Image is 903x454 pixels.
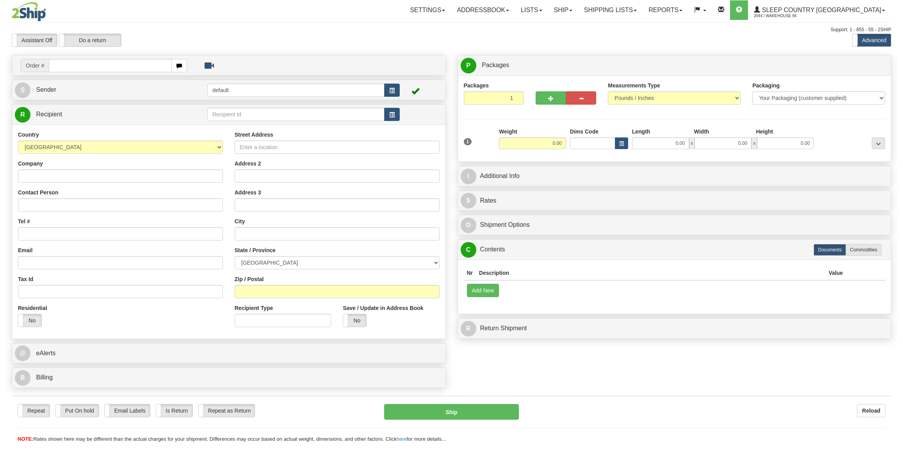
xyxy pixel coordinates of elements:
[515,0,548,20] a: Lists
[885,187,902,267] iframe: chat widget
[18,160,43,167] label: Company
[461,168,889,184] a: IAdditional Info
[760,7,881,13] span: Sleep Country [GEOGRAPHIC_DATA]
[461,57,889,73] a: P Packages
[18,314,41,327] label: No
[15,370,443,386] a: B Billing
[12,436,891,443] div: Rates shown here may be different than the actual charges for your shipment. Differences may occu...
[105,404,150,417] label: Email Labels
[752,137,757,149] span: x
[461,242,476,258] span: C
[36,374,53,381] span: Billing
[461,217,476,233] span: O
[862,408,880,414] b: Reload
[18,246,32,254] label: Email
[756,128,773,135] label: Height
[235,304,273,312] label: Recipient Type
[12,2,46,21] img: logo2044.jpg
[343,304,423,312] label: Save / Update in Address Book
[397,436,407,442] a: here
[15,82,207,98] a: S Sender
[461,217,889,233] a: OShipment Options
[18,217,30,225] label: Tel #
[476,266,825,280] th: Description
[461,193,476,208] span: $
[15,107,186,123] a: R Recipient
[235,189,261,196] label: Address 3
[461,320,889,336] a: RReturn Shipment
[461,169,476,184] span: I
[632,128,650,135] label: Length
[207,84,385,97] input: Sender Id
[235,246,276,254] label: State / Province
[752,82,780,89] label: Packaging
[18,189,58,196] label: Contact Person
[451,0,515,20] a: Addressbook
[235,160,261,167] label: Address 2
[15,345,30,361] span: @
[570,128,598,135] label: Dims Code
[15,107,30,123] span: R
[56,404,99,417] label: Put On hold
[467,284,499,297] button: Add New
[343,314,366,327] label: No
[694,128,709,135] label: Width
[18,275,33,283] label: Tax Id
[199,404,255,417] label: Repeat as Return
[18,304,47,312] label: Residential
[18,131,39,139] label: Country
[235,275,264,283] label: Zip / Postal
[36,86,56,93] span: Sender
[754,12,812,20] span: 2044 / Warehouse 94
[846,244,882,256] label: Commodities
[857,404,885,417] button: Reload
[482,62,509,68] span: Packages
[384,404,519,420] button: Ship
[21,59,49,72] span: Order #
[404,0,451,20] a: Settings
[814,244,846,256] label: Documents
[548,0,578,20] a: Ship
[689,137,695,149] span: x
[643,0,688,20] a: Reports
[235,131,273,139] label: Street Address
[59,34,121,46] label: Do a return
[12,27,891,33] div: Support: 1 - 855 - 55 - 2SHIP
[464,138,472,145] span: 1
[15,82,30,98] span: S
[207,108,385,121] input: Recipient Id
[872,137,885,149] div: ...
[464,82,489,89] label: Packages
[748,0,891,20] a: Sleep Country [GEOGRAPHIC_DATA] 2044 / Warehouse 94
[235,141,440,154] input: Enter a location
[825,266,846,280] th: Value
[853,34,891,46] label: Advanced
[36,350,55,356] span: eAlerts
[15,345,443,361] a: @ eAlerts
[461,321,476,336] span: R
[461,242,889,258] a: CContents
[464,266,476,280] th: Nr
[499,128,517,135] label: Weight
[12,34,57,46] label: Assistant Off
[18,404,50,417] label: Repeat
[461,193,889,209] a: $Rates
[235,217,245,225] label: City
[461,58,476,73] span: P
[18,436,33,442] span: NOTE:
[15,370,30,386] span: B
[36,111,62,118] span: Recipient
[608,82,660,89] label: Measurements Type
[156,404,192,417] label: Is Return
[578,0,643,20] a: Shipping lists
